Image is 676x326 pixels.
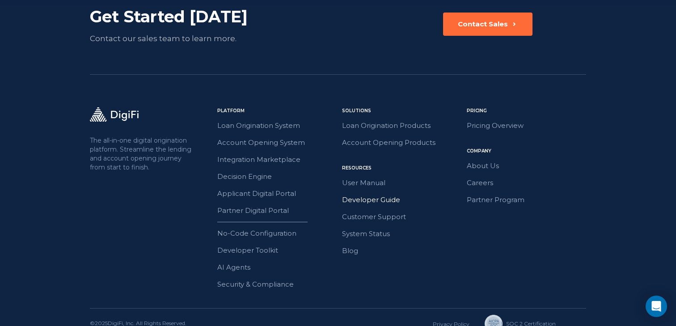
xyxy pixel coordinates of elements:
div: Company [467,148,586,155]
button: Contact Sales [443,13,532,36]
a: Customer Support [342,211,461,223]
a: Blog [342,245,461,257]
a: Applicant Digital Portal [217,188,337,199]
a: Account Opening Products [342,137,461,148]
div: Solutions [342,107,461,114]
p: The all-in-one digital origination platform. Streamline the lending and account opening journey f... [90,136,194,172]
a: System Status [342,228,461,240]
a: AI Agents [217,262,337,273]
a: Security & Compliance [217,279,337,290]
div: Platform [217,107,337,114]
a: Developer Guide [342,194,461,206]
div: Contact our sales team to learn more. [90,32,289,45]
div: Pricing [467,107,586,114]
a: Loan Origination Products [342,120,461,131]
a: Decision Engine [217,171,337,182]
a: Developer Toolkit [217,245,337,256]
div: Open Intercom Messenger [646,296,667,317]
div: Get Started [DATE] [90,6,289,27]
a: About Us [467,160,586,172]
a: Partner Digital Portal [217,205,337,216]
a: No-Code Configuration [217,228,337,239]
div: Resources [342,165,461,172]
a: Pricing Overview [467,120,586,131]
a: Careers [467,177,586,189]
a: Account Opening System [217,137,337,148]
a: Integration Marketplace [217,154,337,165]
div: Contact Sales [458,20,508,29]
a: Contact Sales [443,13,532,45]
a: User Manual [342,177,461,189]
a: Loan Origination System [217,120,337,131]
a: Partner Program [467,194,586,206]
